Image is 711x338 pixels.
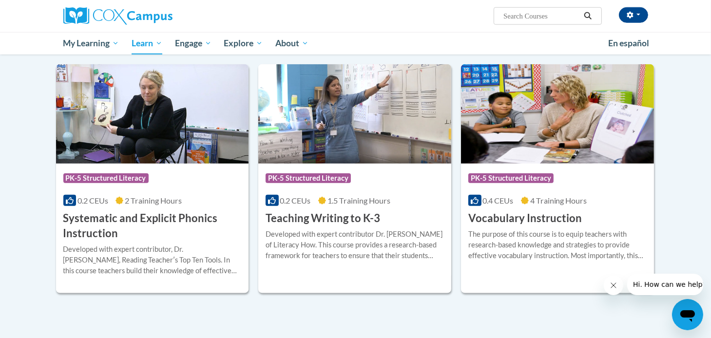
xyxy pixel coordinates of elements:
a: Learn [125,32,169,55]
button: Account Settings [619,7,648,23]
span: Explore [224,38,263,49]
div: Developed with expert contributor Dr. [PERSON_NAME] of Literacy How. This course provides a resea... [266,229,444,261]
a: About [269,32,315,55]
a: Engage [169,32,218,55]
span: PK-5 Structured Literacy [266,173,351,183]
a: En español [602,33,655,54]
span: My Learning [63,38,119,49]
h3: Vocabulary Instruction [468,211,582,226]
input: Search Courses [502,10,580,22]
span: PK-5 Structured Literacy [63,173,149,183]
iframe: Button to launch messaging window [672,299,703,330]
span: Hi. How can we help? [6,7,79,15]
span: En español [608,38,649,48]
span: 1.5 Training Hours [327,196,390,205]
iframe: Close message [604,276,623,295]
a: Course LogoPK-5 Structured Literacy0.2 CEUs1.5 Training Hours Teaching Writing to K-3Developed wi... [258,64,451,293]
a: Course LogoPK-5 Structured Literacy0.2 CEUs2 Training Hours Systematic and Explicit Phonics Instr... [56,64,249,293]
div: Developed with expert contributor, Dr. [PERSON_NAME], Reading Teacherʹs Top Ten Tools. In this co... [63,244,242,276]
button: Search [580,10,595,22]
span: 0.2 CEUs [77,196,108,205]
h3: Systematic and Explicit Phonics Instruction [63,211,242,241]
div: The purpose of this course is to equip teachers with research-based knowledge and strategies to p... [468,229,647,261]
a: Course LogoPK-5 Structured Literacy0.4 CEUs4 Training Hours Vocabulary InstructionThe purpose of ... [461,64,654,293]
a: My Learning [57,32,126,55]
img: Course Logo [461,64,654,164]
span: 4 Training Hours [530,196,587,205]
span: About [275,38,308,49]
img: Course Logo [56,64,249,164]
a: Explore [217,32,269,55]
span: 0.4 CEUs [483,196,514,205]
span: 0.2 CEUs [280,196,311,205]
img: Cox Campus [63,7,173,25]
span: Engage [175,38,211,49]
iframe: Message from company [627,274,703,295]
a: Cox Campus [63,7,249,25]
span: PK-5 Structured Literacy [468,173,554,183]
span: Learn [132,38,162,49]
span: 2 Training Hours [125,196,182,205]
img: Course Logo [258,64,451,164]
div: Main menu [49,32,663,55]
h3: Teaching Writing to K-3 [266,211,380,226]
